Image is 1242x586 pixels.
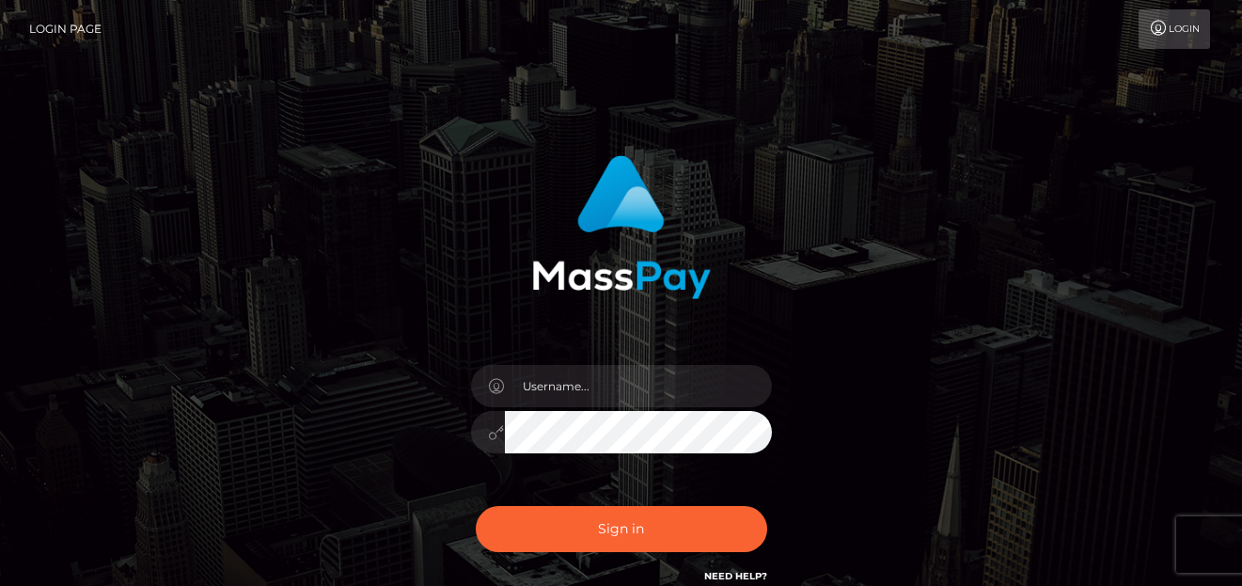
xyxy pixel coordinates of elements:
a: Login [1139,9,1210,49]
button: Sign in [476,506,767,552]
a: Need Help? [704,570,767,582]
input: Username... [505,365,772,407]
a: Login Page [29,9,102,49]
img: MassPay Login [532,155,711,299]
